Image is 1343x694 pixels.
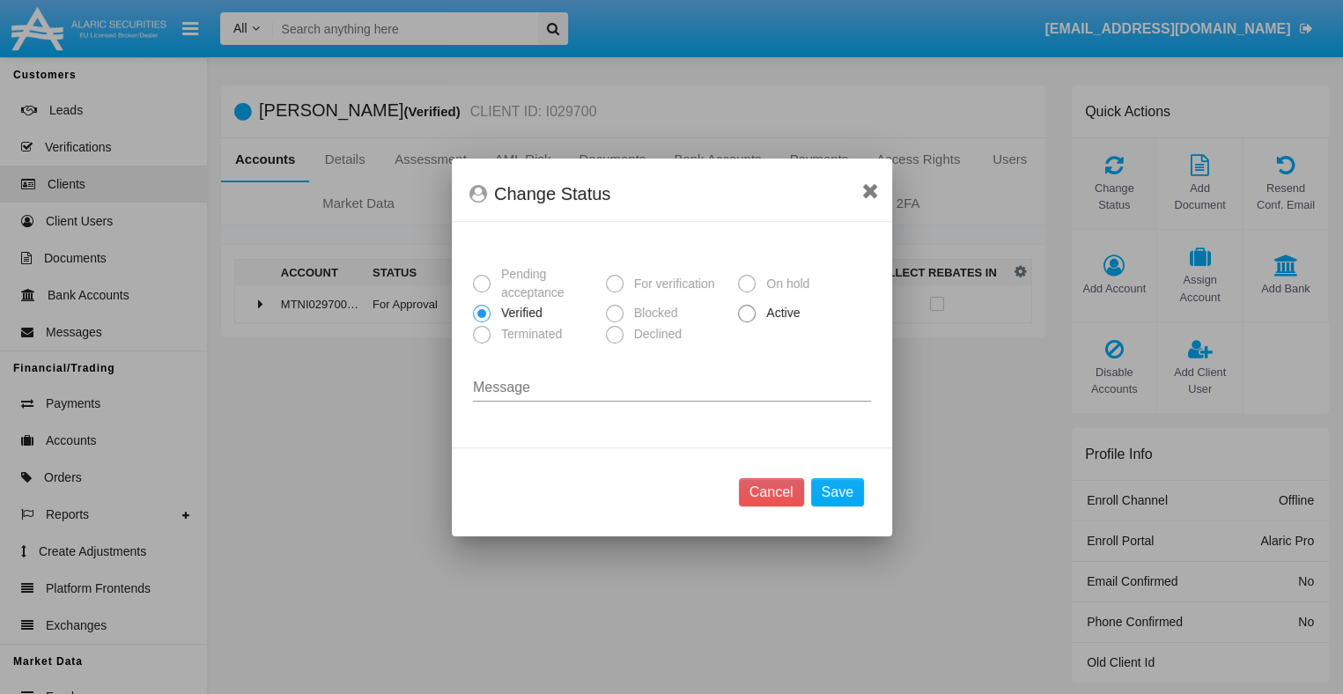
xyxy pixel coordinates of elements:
[810,478,863,506] button: Save
[491,325,566,343] span: Terminated
[738,478,803,506] button: Cancel
[623,325,685,343] span: Declined
[623,274,719,292] span: For verification
[491,265,599,302] span: Pending acceptance
[623,304,682,322] span: Blocked
[756,304,804,322] span: Active
[469,180,874,208] div: Change Status
[491,304,547,322] span: Verified
[756,274,814,292] span: On hold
